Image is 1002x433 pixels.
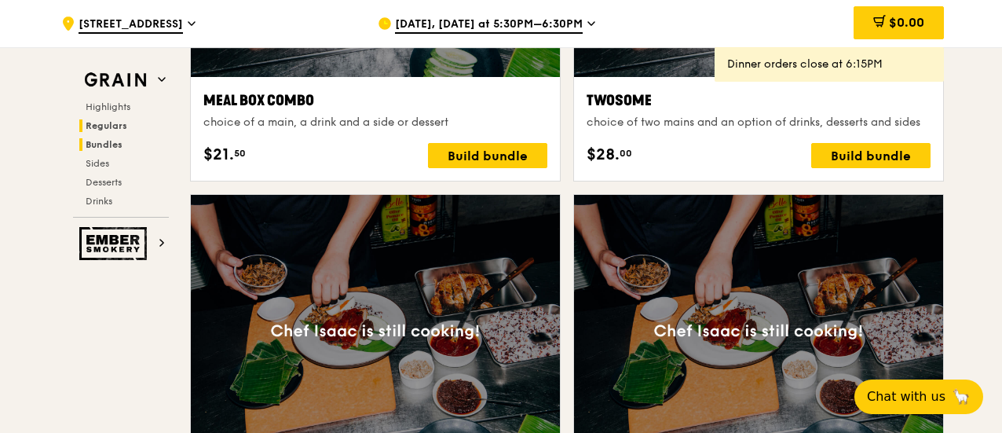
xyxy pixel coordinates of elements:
img: Ember Smokery web logo [79,227,152,260]
button: Chat with us🦙 [854,380,983,414]
span: $21. [203,143,234,167]
span: Bundles [86,139,123,150]
span: Desserts [86,177,122,188]
span: $0.00 [889,15,924,30]
span: [DATE], [DATE] at 5:30PM–6:30PM [395,17,583,34]
div: choice of a main, a drink and a side or dessert [203,115,547,130]
div: Build bundle [428,143,547,168]
img: Grain web logo [79,66,152,94]
span: [STREET_ADDRESS] [79,17,183,34]
span: $28. [587,143,620,167]
div: Twosome [587,90,931,112]
span: 50 [234,147,246,160]
span: 00 [620,147,632,160]
span: Drinks [86,196,112,207]
div: Build bundle [811,143,931,168]
span: Highlights [86,101,130,112]
span: Sides [86,158,109,169]
span: Chat with us [867,387,945,406]
span: 🦙 [952,387,971,406]
div: Dinner orders close at 6:15PM [727,57,931,72]
span: Regulars [86,120,127,131]
div: choice of two mains and an option of drinks, desserts and sides [587,115,931,130]
div: Meal Box Combo [203,90,547,112]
